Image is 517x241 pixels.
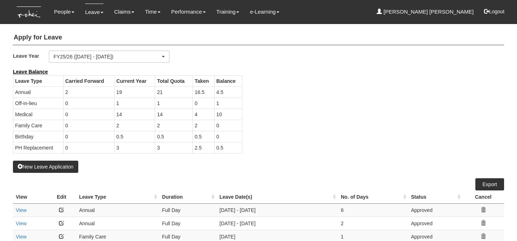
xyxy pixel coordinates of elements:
[63,86,114,98] td: 2
[13,131,64,142] td: Birthday
[214,98,242,109] td: 1
[76,217,159,230] td: Annual
[338,190,408,204] th: No. of Days : activate to sort column ascending
[214,86,242,98] td: 4.5
[115,86,155,98] td: 19
[13,161,78,173] button: New Leave Application
[475,178,504,190] a: Export
[193,142,214,153] td: 2.5
[49,51,169,63] button: FY25/26 ([DATE] - [DATE])
[214,120,242,131] td: 0
[115,98,155,109] td: 1
[54,4,74,20] a: People
[63,109,114,120] td: 0
[63,142,114,153] td: 0
[155,86,193,98] td: 21
[155,98,193,109] td: 1
[214,109,242,120] td: 10
[63,120,114,131] td: 0
[216,217,338,230] td: [DATE] - [DATE]
[214,75,242,86] th: Balance
[13,69,48,75] b: Leave Balance
[76,190,159,204] th: Leave Type : activate to sort column ascending
[13,75,64,86] th: Leave Type
[159,190,216,204] th: Duration : activate to sort column ascending
[159,217,216,230] td: Full Day
[16,221,27,226] a: View
[16,234,27,240] a: View
[13,30,504,45] h4: Apply for Leave
[16,207,27,213] a: View
[145,4,160,20] a: Time
[155,120,193,131] td: 2
[53,53,160,60] div: FY25/26 ([DATE] - [DATE])
[13,142,64,153] td: PH Replacement
[193,98,214,109] td: 0
[114,4,134,20] a: Claims
[479,3,509,20] button: Logout
[63,131,114,142] td: 0
[338,217,408,230] td: 2
[115,142,155,153] td: 3
[115,131,155,142] td: 0.5
[155,131,193,142] td: 0.5
[155,75,193,86] th: Total Quota
[193,131,214,142] td: 0.5
[214,131,242,142] td: 0
[214,142,242,153] td: 0.5
[76,203,159,217] td: Annual
[377,4,474,20] a: [PERSON_NAME] [PERSON_NAME]
[408,203,462,217] td: Approved
[115,109,155,120] td: 14
[408,217,462,230] td: Approved
[115,75,155,86] th: Current Year
[13,109,64,120] td: Medical
[63,98,114,109] td: 0
[155,142,193,153] td: 3
[159,203,216,217] td: Full Day
[85,4,103,20] a: Leave
[408,190,462,204] th: Status : activate to sort column ascending
[13,86,64,98] td: Annual
[216,190,338,204] th: Leave Date(s) : activate to sort column ascending
[13,120,64,131] td: Family Care
[216,203,338,217] td: [DATE] - [DATE]
[13,190,47,204] th: View
[338,203,408,217] td: 6
[216,4,239,20] a: Training
[171,4,206,20] a: Performance
[462,190,504,204] th: Cancel
[193,120,214,131] td: 2
[13,98,64,109] td: Off-in-lieu
[155,109,193,120] td: 14
[193,75,214,86] th: Taken
[13,51,49,61] label: Leave Year
[193,109,214,120] td: 4
[63,75,114,86] th: Carried Forward
[47,190,76,204] th: Edit
[193,86,214,98] td: 16.5
[115,120,155,131] td: 2
[250,4,279,20] a: e-Learning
